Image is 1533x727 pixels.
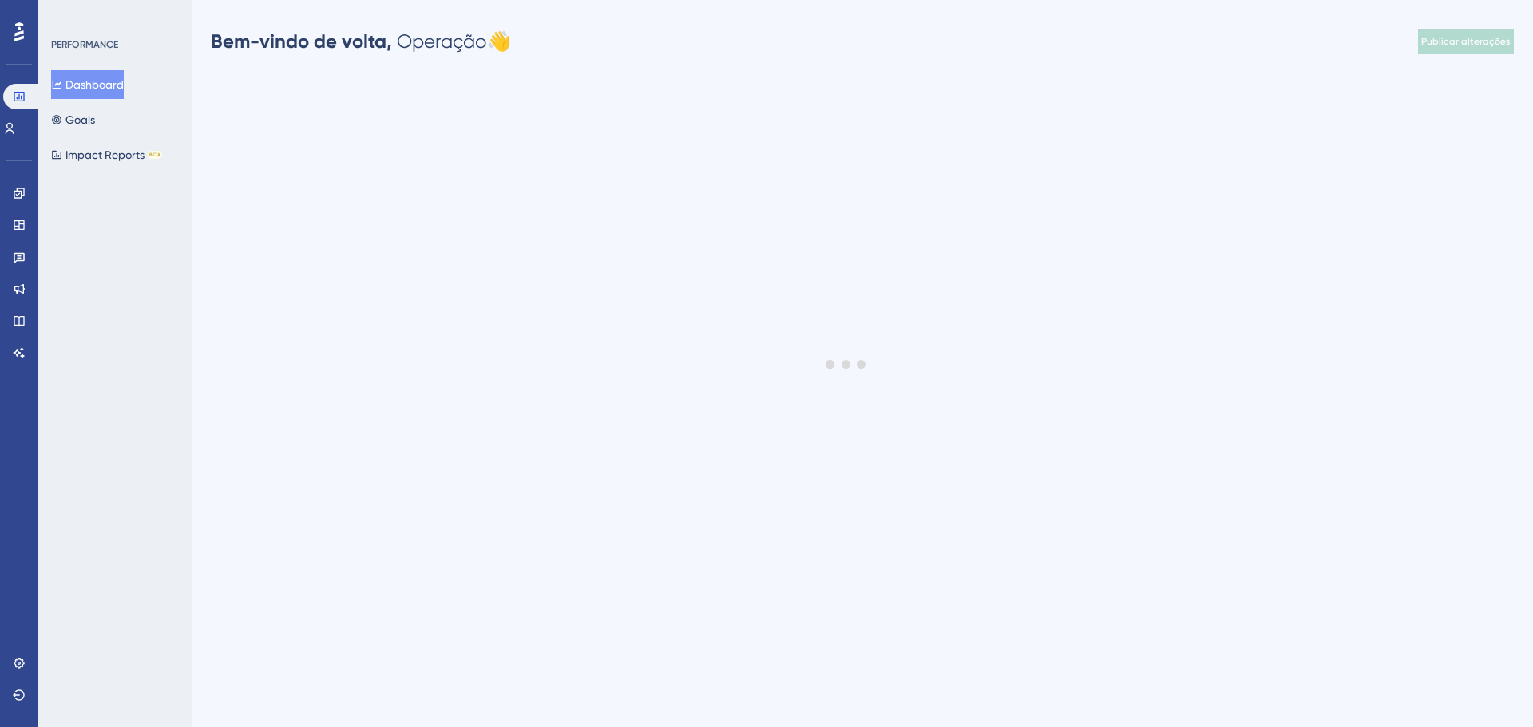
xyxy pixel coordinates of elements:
div: PERFORMANCE [51,38,118,51]
font: 👋 [487,30,511,53]
button: Goals [51,105,95,134]
font: Operação [397,30,487,53]
button: Impact ReportsBETA [51,140,162,169]
button: Publicar alterações [1418,29,1514,54]
font: Bem-vindo de volta, [211,30,392,53]
font: Publicar alterações [1421,36,1511,47]
button: Dashboard [51,70,124,99]
div: BETA [148,151,162,159]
